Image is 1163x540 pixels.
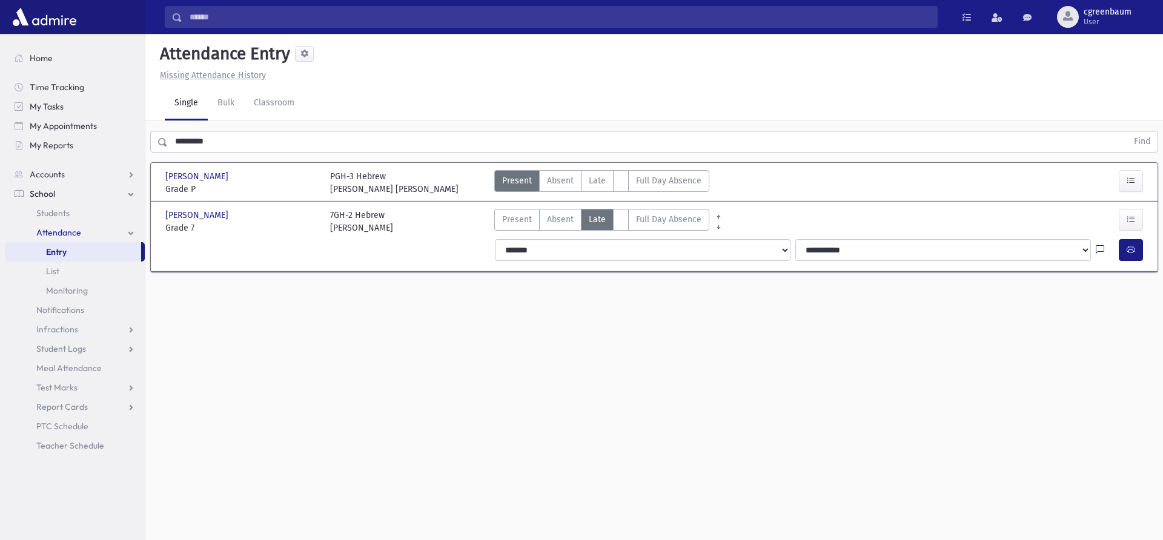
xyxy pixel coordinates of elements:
a: Notifications [5,300,145,320]
span: Monitoring [46,285,88,296]
span: Grade 7 [165,222,318,234]
h5: Attendance Entry [155,44,290,64]
a: Bulk [208,87,244,120]
a: My Reports [5,136,145,155]
span: PTC Schedule [36,421,88,432]
a: Single [165,87,208,120]
a: Infractions [5,320,145,339]
span: Home [30,53,53,64]
span: Meal Attendance [36,363,102,374]
span: Student Logs [36,343,86,354]
span: Absent [547,213,574,226]
span: School [30,188,55,199]
span: My Appointments [30,120,97,131]
span: Attendance [36,227,81,238]
div: AttTypes [494,209,709,234]
span: Grade P [165,183,318,196]
span: Full Day Absence [636,174,701,187]
img: AdmirePro [10,5,79,29]
span: Late [589,174,606,187]
span: Accounts [30,169,65,180]
span: List [46,266,59,277]
a: Home [5,48,145,68]
span: Time Tracking [30,82,84,93]
span: Present [502,213,532,226]
span: My Tasks [30,101,64,112]
span: [PERSON_NAME] [165,209,231,222]
a: List [5,262,145,281]
span: Present [502,174,532,187]
span: Students [36,208,70,219]
span: Full Day Absence [636,213,701,226]
span: Entry [46,246,67,257]
a: Monitoring [5,281,145,300]
span: My Reports [30,140,73,151]
a: Meal Attendance [5,358,145,378]
button: Find [1127,131,1158,152]
span: cgreenbaum [1084,7,1132,17]
span: Infractions [36,324,78,335]
div: 7GH-2 Hebrew [PERSON_NAME] [330,209,393,234]
a: PTC Schedule [5,417,145,436]
a: My Appointments [5,116,145,136]
span: Late [589,213,606,226]
span: [PERSON_NAME] [165,170,231,183]
input: Search [182,6,937,28]
a: School [5,184,145,203]
span: Notifications [36,305,84,315]
u: Missing Attendance History [160,70,266,81]
a: Time Tracking [5,77,145,97]
a: Accounts [5,165,145,184]
span: Test Marks [36,382,78,393]
div: AttTypes [494,170,709,196]
a: Entry [5,242,141,262]
a: My Tasks [5,97,145,116]
a: Report Cards [5,397,145,417]
span: Report Cards [36,401,88,412]
a: Test Marks [5,378,145,397]
div: PGH-3 Hebrew [PERSON_NAME] [PERSON_NAME] [330,170,459,196]
span: User [1084,17,1132,27]
a: Students [5,203,145,223]
span: Absent [547,174,574,187]
a: Missing Attendance History [155,70,266,81]
a: Classroom [244,87,304,120]
a: Attendance [5,223,145,242]
a: Student Logs [5,339,145,358]
span: Teacher Schedule [36,440,104,451]
a: Teacher Schedule [5,436,145,455]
